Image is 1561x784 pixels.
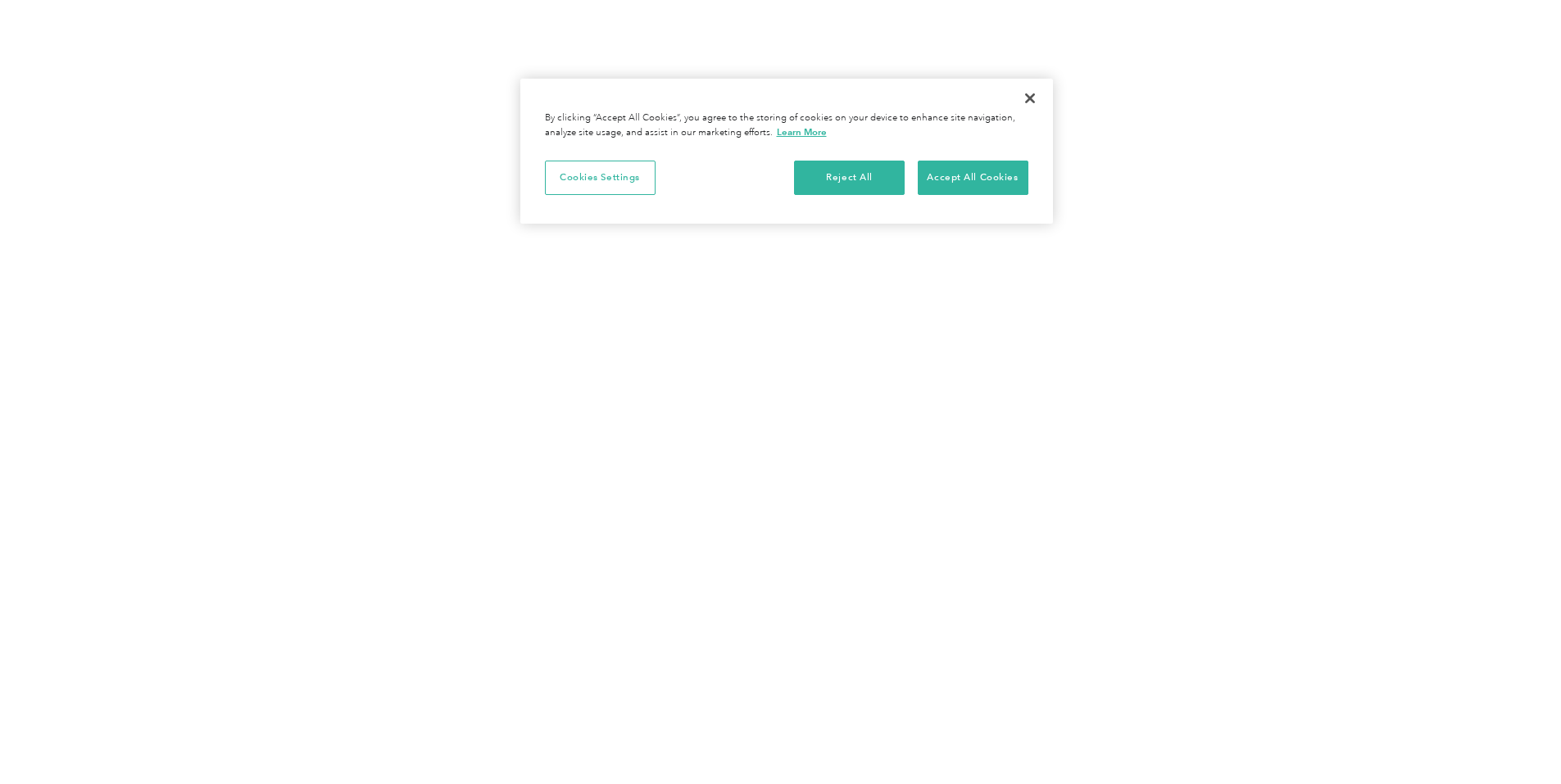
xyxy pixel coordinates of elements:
[520,79,1053,224] div: Privacy
[777,126,827,138] a: More information about your privacy, opens in a new tab
[1012,80,1048,116] button: Close
[918,161,1028,195] button: Accept All Cookies
[545,111,1028,140] div: By clicking “Accept All Cookies”, you agree to the storing of cookies on your device to enhance s...
[794,161,905,195] button: Reject All
[545,161,656,195] button: Cookies Settings
[520,79,1053,224] div: Cookie banner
